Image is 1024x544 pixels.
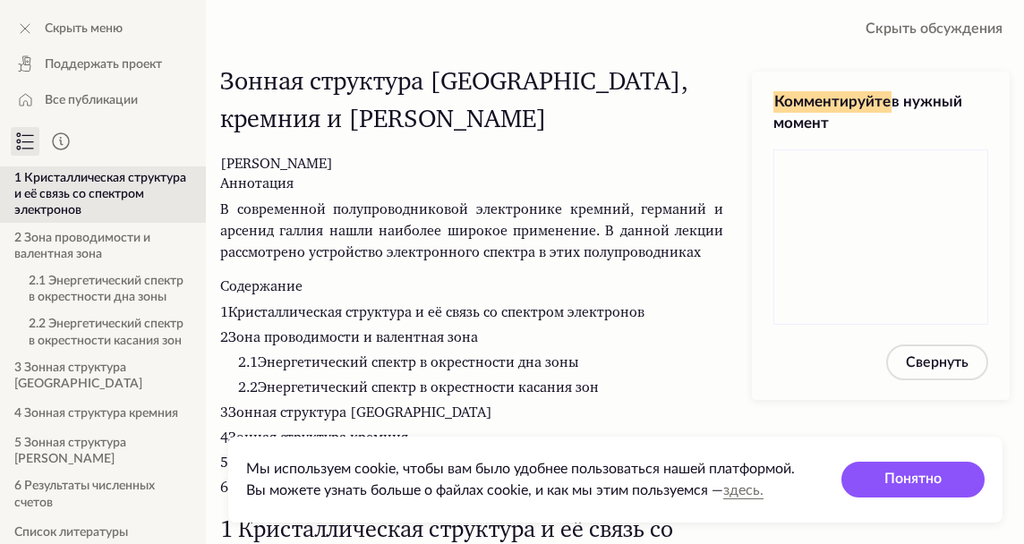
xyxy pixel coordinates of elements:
h6: Содержание [220,278,723,295]
span: 5 [220,456,228,470]
span: Все публикации [45,91,138,109]
span: Зонная структура [PERSON_NAME] [220,456,463,470]
span: Энергетический спектр в окрестности дна зоны [238,356,578,370]
span: Зонная структура [GEOGRAPHIC_DATA] [220,406,492,420]
span: 4 [220,431,228,445]
button: Понятно [841,462,985,497]
button: Свернуть [886,344,988,380]
a: 3Зонная структура [GEOGRAPHIC_DATA] [220,406,492,420]
span: Зонная структура кремния [220,431,408,445]
a: 2.1Энергетический спектр в окрестности дна зоны [238,356,578,370]
span: Мы используем cookie, чтобы вам было удобнее пользоваться нашей платформой. Вы можете узнать боль... [246,462,795,497]
span: Поддержать проект [45,55,162,73]
a: 2.2Энергетический спектр в окрестности касания зон [238,381,599,395]
span: Скрыть обсуждения [866,18,1003,39]
h6: Аннотация [220,175,723,192]
a: 4Зонная структура кремния [220,431,408,445]
h3: в нужный момент [773,91,988,134]
p: В современной полупроводниковой электронике кремний, германий и арсенид галлия нашли наиболее шир... [220,200,723,264]
span: 2.2 [238,381,258,395]
h1: Зонная структура [GEOGRAPHIC_DATA], кремния и [PERSON_NAME] [220,64,723,140]
span: 2 [220,331,228,344]
span: Скрыть меню [45,20,123,38]
span: Кристаллическая структура и её связь со спектром электронов [220,306,644,319]
a: 2Зона проводимости и валентная зона [220,331,478,344]
span: 1 [220,306,228,319]
span: [PERSON_NAME] [220,157,333,171]
a: 5Зонная структура [PERSON_NAME] [220,456,463,470]
span: 3 [220,406,228,420]
a: здесь. [723,483,764,497]
span: Зона проводимости и валентная зона [220,331,478,344]
span: Энергетический спектр в окрестности касания зон [238,381,599,395]
a: 1Кристаллическая структура и её связь со спектром электронов [220,306,644,319]
a: 6Результаты численных счетов [220,481,425,495]
span: 6 [220,481,228,495]
span: Результаты численных счетов [220,481,425,495]
span: Комментируйте [773,91,892,113]
span: 2.1 [238,356,258,370]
